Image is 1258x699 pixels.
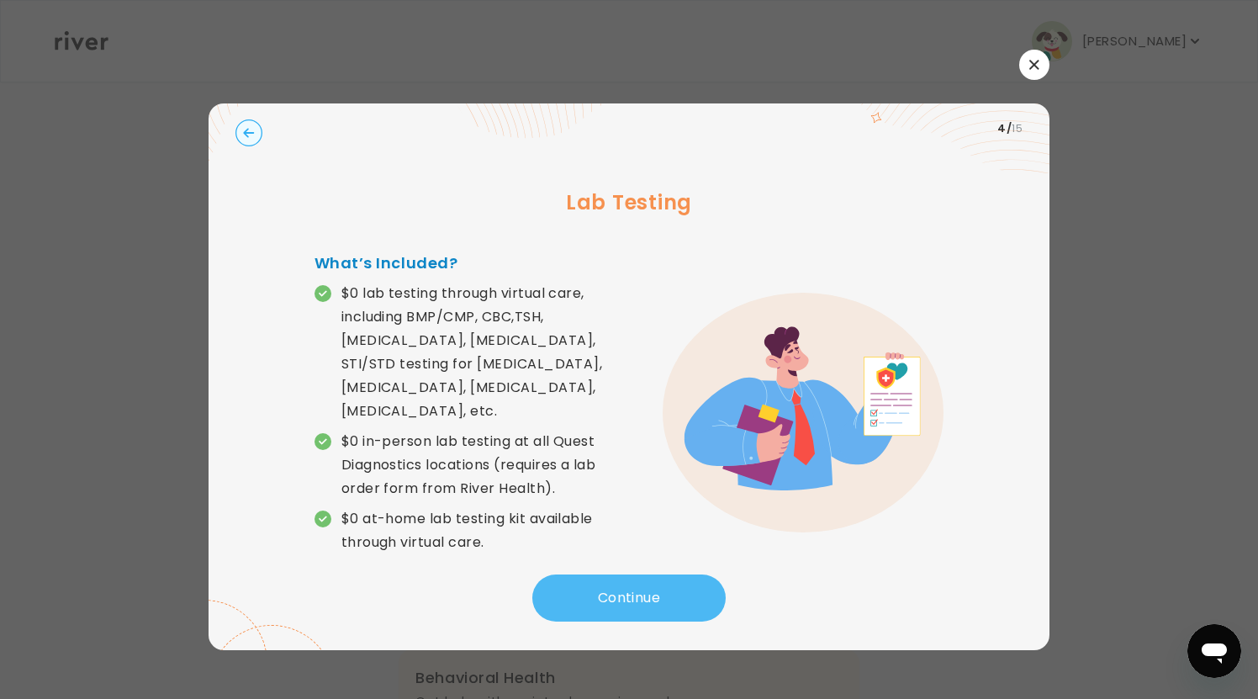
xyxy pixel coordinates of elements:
iframe: Button to launch messaging window [1187,624,1241,678]
h4: What’s Included? [314,252,629,275]
p: $0 lab testing through virtual care, including BMP/CMP, CBC,TSH, [MEDICAL_DATA], [MEDICAL_DATA], ... [341,282,629,423]
button: Continue [532,575,726,622]
h3: Lab Testing [235,188,1023,218]
p: $0 at-home lab testing kit available through virtual care. [341,507,629,554]
img: error graphic [663,293,943,533]
p: $0 in-person lab testing at all Quest Diagnostics locations (requires a lab order form from River... [341,430,629,500]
